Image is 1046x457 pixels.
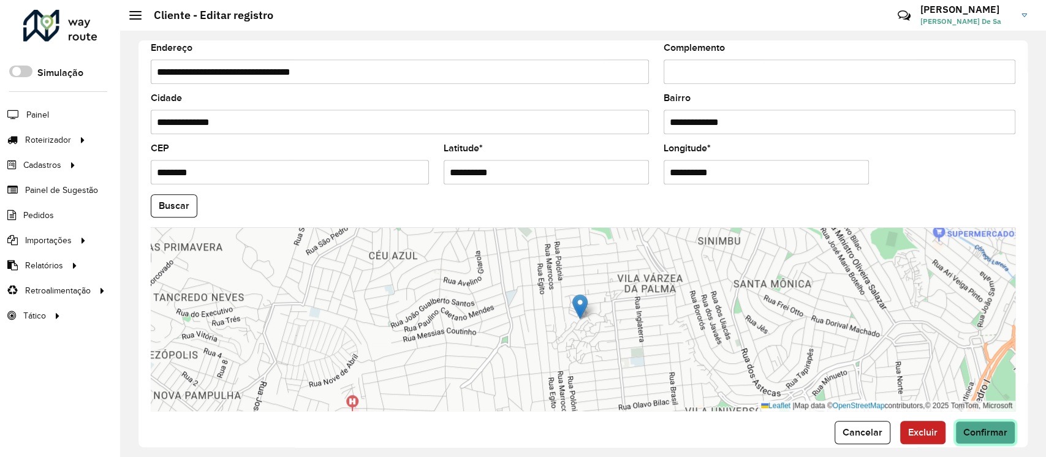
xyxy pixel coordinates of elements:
[758,401,1015,411] div: Map data © contributors,© 2025 TomTom, Microsoft
[843,427,882,437] span: Cancelar
[37,66,83,80] label: Simulação
[792,401,794,410] span: |
[23,309,46,322] span: Tático
[151,91,182,105] label: Cidade
[900,421,946,444] button: Excluir
[572,294,588,319] img: Marker
[920,4,1012,15] h3: [PERSON_NAME]
[891,2,917,29] a: Contato Rápido
[444,141,483,156] label: Latitude
[25,284,91,297] span: Retroalimentação
[25,134,71,146] span: Roteirizador
[151,40,192,55] label: Endereço
[664,40,725,55] label: Complemento
[25,234,72,247] span: Importações
[664,91,691,105] label: Bairro
[25,184,98,197] span: Painel de Sugestão
[25,259,63,272] span: Relatórios
[920,16,1012,27] span: [PERSON_NAME] De Sa
[23,159,61,172] span: Cadastros
[833,401,885,410] a: OpenStreetMap
[908,427,938,437] span: Excluir
[142,9,273,22] h2: Cliente - Editar registro
[151,141,169,156] label: CEP
[664,141,711,156] label: Longitude
[835,421,890,444] button: Cancelar
[955,421,1015,444] button: Confirmar
[761,401,790,410] a: Leaflet
[26,108,49,121] span: Painel
[151,194,197,217] button: Buscar
[23,209,54,222] span: Pedidos
[963,427,1007,437] span: Confirmar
